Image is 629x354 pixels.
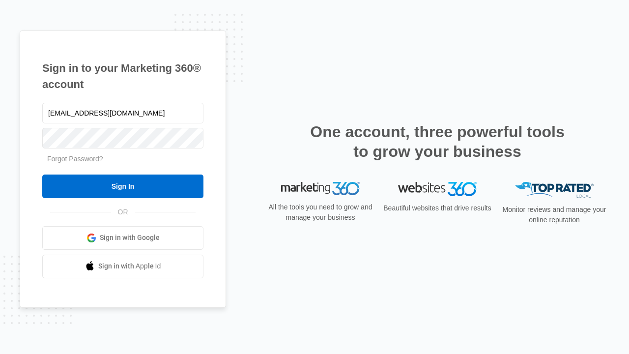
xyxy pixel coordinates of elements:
[100,233,160,243] span: Sign in with Google
[265,202,375,223] p: All the tools you need to grow and manage your business
[42,60,203,92] h1: Sign in to your Marketing 360® account
[42,226,203,250] a: Sign in with Google
[281,182,360,196] img: Marketing 360
[398,182,477,196] img: Websites 360
[111,207,135,217] span: OR
[47,155,103,163] a: Forgot Password?
[42,103,203,123] input: Email
[42,175,203,198] input: Sign In
[98,261,161,271] span: Sign in with Apple Id
[499,205,609,225] p: Monitor reviews and manage your online reputation
[307,122,568,161] h2: One account, three powerful tools to grow your business
[515,182,594,198] img: Top Rated Local
[382,203,492,213] p: Beautiful websites that drive results
[42,255,203,278] a: Sign in with Apple Id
